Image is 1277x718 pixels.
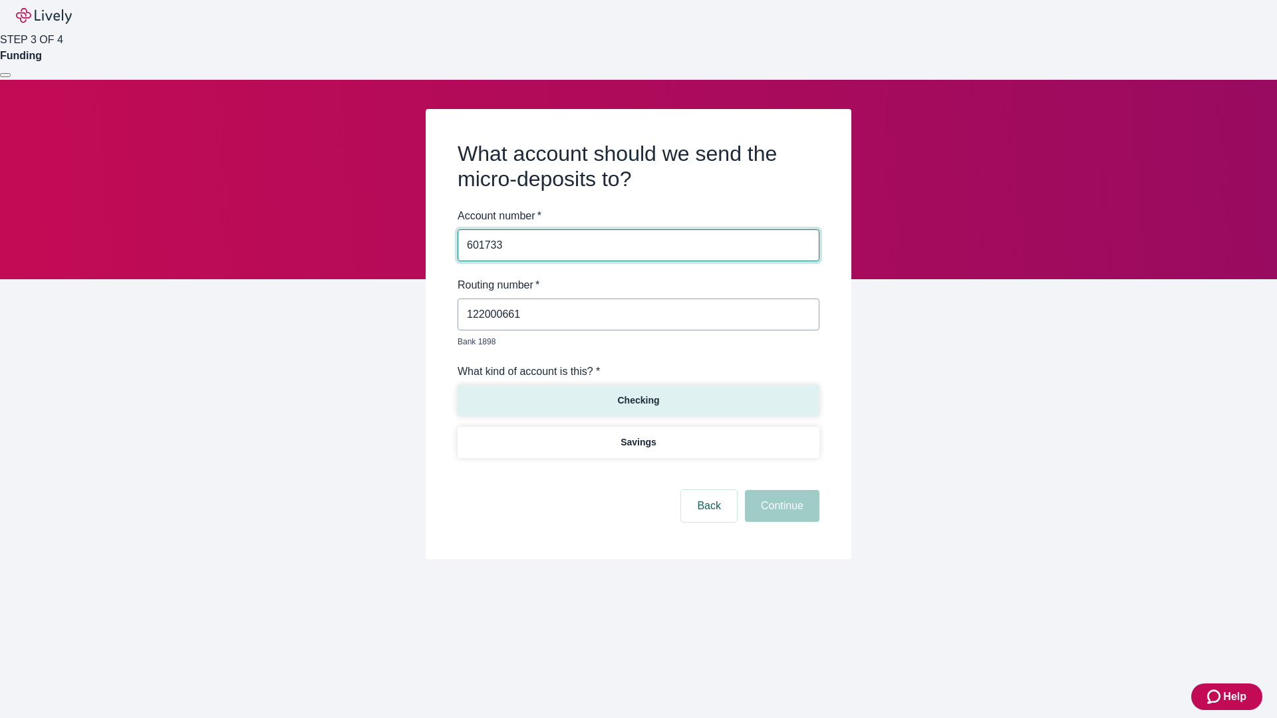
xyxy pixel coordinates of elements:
button: Savings [458,427,819,458]
p: Checking [617,394,659,408]
h2: What account should we send the micro-deposits to? [458,141,819,192]
p: Bank 1898 [458,336,810,348]
span: Help [1223,689,1246,705]
label: What kind of account is this? * [458,364,600,380]
svg: Zendesk support icon [1207,689,1223,705]
button: Back [681,490,737,522]
p: Savings [621,435,656,449]
label: Account number [458,208,541,224]
label: Routing number [458,277,539,293]
button: Checking [458,385,819,416]
button: Zendesk support iconHelp [1191,683,1262,710]
img: Lively [16,8,72,24]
